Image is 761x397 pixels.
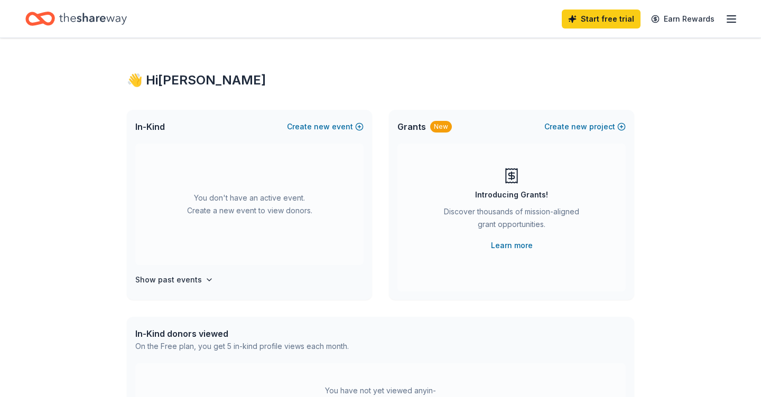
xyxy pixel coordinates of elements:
span: In-Kind [135,120,165,133]
a: Earn Rewards [645,10,721,29]
span: new [314,120,330,133]
span: Grants [397,120,426,133]
h4: Show past events [135,273,202,286]
div: You don't have an active event. Create a new event to view donors. [135,144,364,265]
div: Introducing Grants! [475,188,548,201]
div: Discover thousands of mission-aligned grant opportunities. [440,205,583,235]
div: On the Free plan, you get 5 in-kind profile views each month. [135,340,349,353]
button: Createnewproject [544,120,626,133]
div: In-Kind donors viewed [135,327,349,340]
a: Start free trial [562,10,641,29]
a: Home [25,6,127,31]
a: Learn more [491,239,533,252]
span: new [571,120,587,133]
div: New [430,121,452,133]
button: Show past events [135,273,214,286]
button: Createnewevent [287,120,364,133]
div: 👋 Hi [PERSON_NAME] [127,72,634,89]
